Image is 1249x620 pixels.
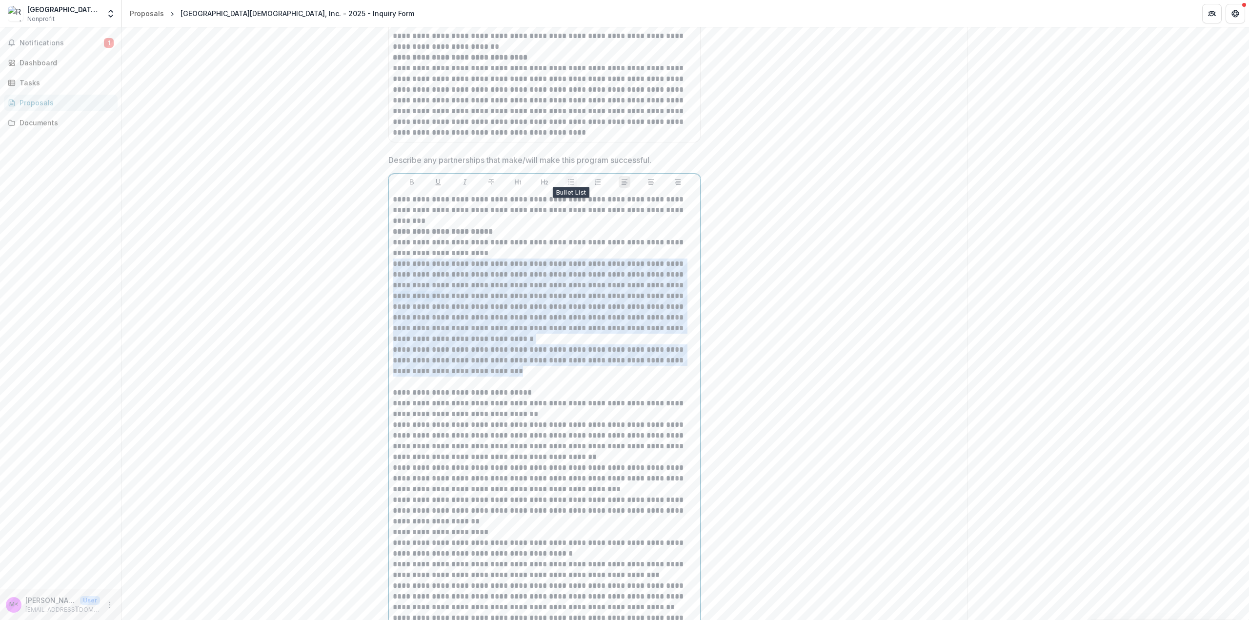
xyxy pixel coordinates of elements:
p: User [80,596,100,605]
div: Tasks [20,78,110,88]
div: Proposals [20,98,110,108]
p: [EMAIL_ADDRESS][DOMAIN_NAME] [25,605,100,614]
button: More [104,599,116,611]
span: 1 [104,38,114,48]
span: Notifications [20,39,104,47]
button: Bold [406,176,418,188]
a: Tasks [4,75,118,91]
nav: breadcrumb [126,6,418,20]
div: [GEOGRAPHIC_DATA][DEMOGRAPHIC_DATA], Inc. - 2025 - Inquiry Form [181,8,414,19]
button: Heading 1 [512,176,524,188]
button: Align Center [645,176,657,188]
div: Proposals [130,8,164,19]
a: Proposals [4,95,118,111]
div: Marcus Hunt <mahunt@gmail.com> [9,601,19,608]
div: Dashboard [20,58,110,68]
div: Documents [20,118,110,128]
button: Italicize [459,176,471,188]
a: Proposals [126,6,168,20]
button: Heading 2 [539,176,550,188]
p: Describe any partnerships that make/will make this program successful. [388,154,651,166]
button: Partners [1202,4,1222,23]
p: [PERSON_NAME] <[EMAIL_ADDRESS][DOMAIN_NAME]> [25,595,76,605]
button: Ordered List [592,176,604,188]
button: Align Left [619,176,630,188]
button: Bullet List [565,176,577,188]
img: Reedy Branch Baptist Church, Inc. [8,6,23,21]
a: Dashboard [4,55,118,71]
button: Notifications1 [4,35,118,51]
button: Strike [485,176,497,188]
div: [GEOGRAPHIC_DATA][DEMOGRAPHIC_DATA], Inc. [27,4,100,15]
button: Get Help [1226,4,1245,23]
a: Documents [4,115,118,131]
button: Align Right [672,176,684,188]
button: Underline [432,176,444,188]
button: Open entity switcher [104,4,118,23]
span: Nonprofit [27,15,55,23]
